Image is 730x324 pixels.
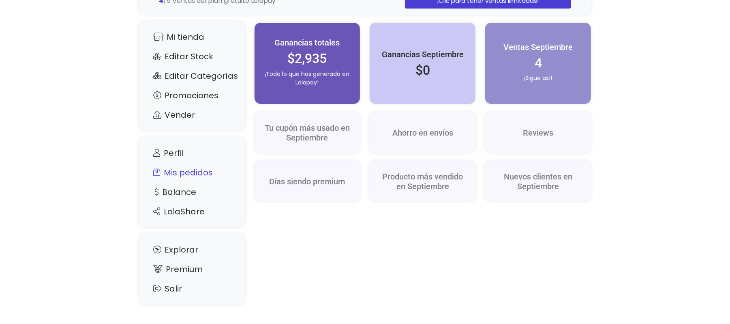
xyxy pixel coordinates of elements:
[263,123,352,143] h5: Tu cupón más usado en Septiembre
[147,107,237,123] a: Vender
[493,42,583,52] h5: Ventas Septiembre
[147,165,237,180] a: Mis pedidos
[147,281,237,296] a: Salir
[378,50,467,59] h5: Ganancias Septiembre
[378,172,467,191] h5: Producto más vendido en Septiembre
[263,177,352,186] h5: Días siendo premium
[147,184,237,200] a: Balance
[147,261,237,277] a: Premium
[493,128,583,138] h5: Reviews
[147,145,237,161] a: Perfil
[493,74,583,82] p: ¡Sigue así!
[378,128,467,138] h5: Ahorro en envíos
[263,38,352,48] h5: Ganancias totales
[147,49,237,64] a: Editar Stock
[378,63,467,78] h2: $0
[147,68,237,84] a: Editar Categorías
[263,51,352,66] h2: $2,935
[147,242,237,257] a: Explorar
[263,70,352,87] p: ¡Todo lo que has generado en Lolapay!
[147,204,237,219] a: LolaShare
[147,88,237,103] a: Promociones
[147,29,237,45] a: Mi tienda
[493,172,583,191] h5: Nuevos clientes en Septiembre
[493,55,583,71] h2: 4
